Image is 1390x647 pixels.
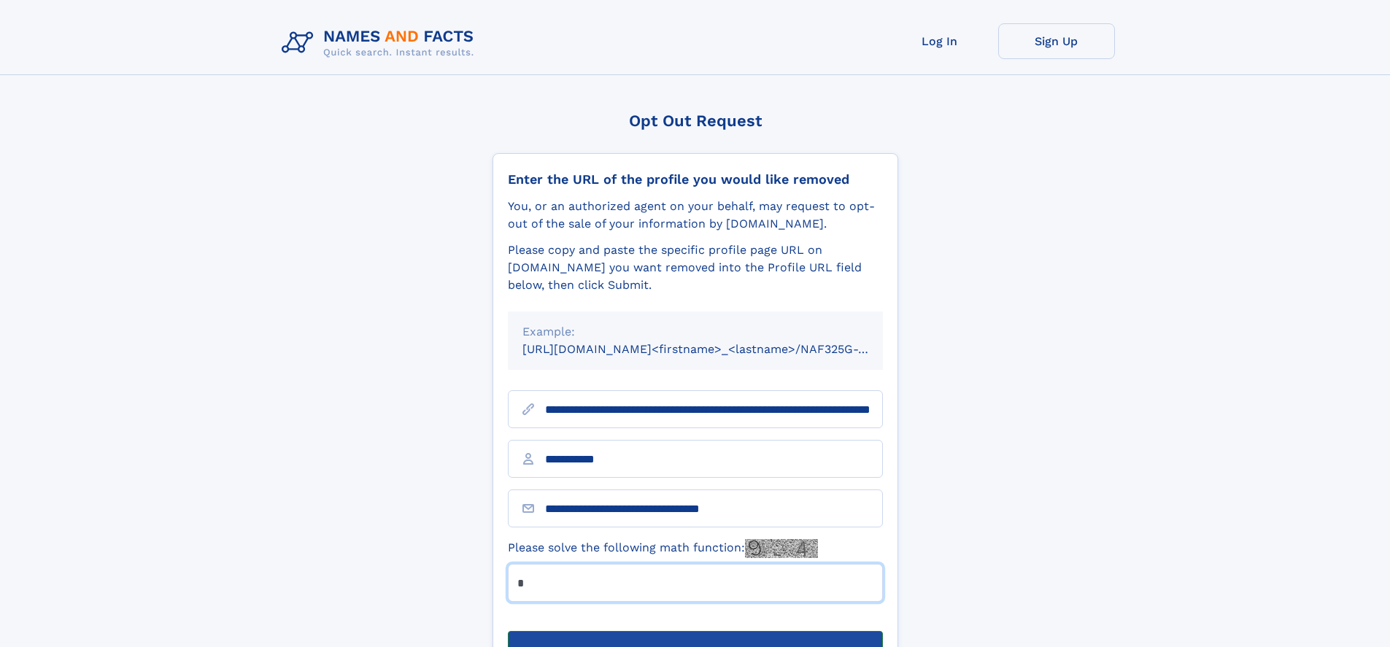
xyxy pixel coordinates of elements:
[881,23,998,59] a: Log In
[276,23,486,63] img: Logo Names and Facts
[493,112,898,130] div: Opt Out Request
[522,342,911,356] small: [URL][DOMAIN_NAME]<firstname>_<lastname>/NAF325G-xxxxxxxx
[998,23,1115,59] a: Sign Up
[508,241,883,294] div: Please copy and paste the specific profile page URL on [DOMAIN_NAME] you want removed into the Pr...
[508,171,883,187] div: Enter the URL of the profile you would like removed
[522,323,868,341] div: Example:
[508,539,818,558] label: Please solve the following math function:
[508,198,883,233] div: You, or an authorized agent on your behalf, may request to opt-out of the sale of your informatio...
